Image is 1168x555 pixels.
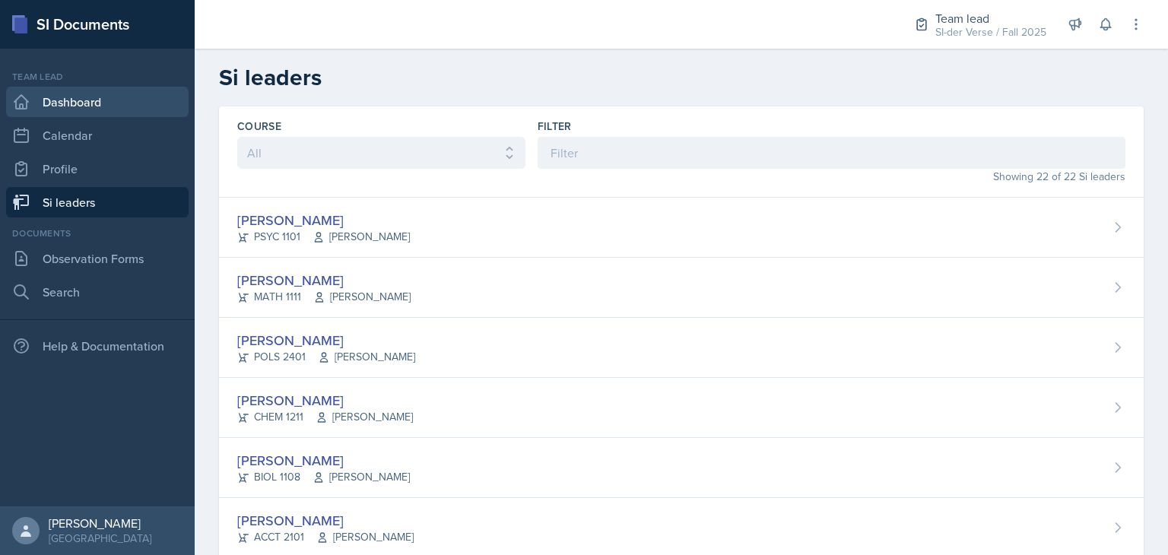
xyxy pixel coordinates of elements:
[237,529,414,545] div: ACCT 2101
[49,515,151,531] div: [PERSON_NAME]
[6,120,189,151] a: Calendar
[219,378,1144,438] a: [PERSON_NAME] CHEM 1211[PERSON_NAME]
[6,331,189,361] div: Help & Documentation
[237,270,411,290] div: [PERSON_NAME]
[316,409,413,425] span: [PERSON_NAME]
[237,330,415,350] div: [PERSON_NAME]
[6,70,189,84] div: Team lead
[49,531,151,546] div: [GEOGRAPHIC_DATA]
[237,510,414,531] div: [PERSON_NAME]
[6,87,189,117] a: Dashboard
[316,529,414,545] span: [PERSON_NAME]
[219,318,1144,378] a: [PERSON_NAME] POLS 2401[PERSON_NAME]
[538,119,572,134] label: Filter
[318,349,415,365] span: [PERSON_NAME]
[219,258,1144,318] a: [PERSON_NAME] MATH 1111[PERSON_NAME]
[6,277,189,307] a: Search
[237,409,413,425] div: CHEM 1211
[237,349,415,365] div: POLS 2401
[237,210,410,230] div: [PERSON_NAME]
[935,24,1046,40] div: SI-der Verse / Fall 2025
[6,243,189,274] a: Observation Forms
[6,154,189,184] a: Profile
[219,64,1144,91] h2: Si leaders
[6,227,189,240] div: Documents
[237,390,413,411] div: [PERSON_NAME]
[237,469,410,485] div: BIOL 1108
[219,198,1144,258] a: [PERSON_NAME] PSYC 1101[PERSON_NAME]
[237,119,281,134] label: Course
[6,187,189,217] a: Si leaders
[237,450,410,471] div: [PERSON_NAME]
[313,229,410,245] span: [PERSON_NAME]
[313,469,410,485] span: [PERSON_NAME]
[237,229,410,245] div: PSYC 1101
[219,438,1144,498] a: [PERSON_NAME] BIOL 1108[PERSON_NAME]
[935,9,1046,27] div: Team lead
[237,289,411,305] div: MATH 1111
[538,169,1125,185] div: Showing 22 of 22 Si leaders
[538,137,1125,169] input: Filter
[313,289,411,305] span: [PERSON_NAME]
